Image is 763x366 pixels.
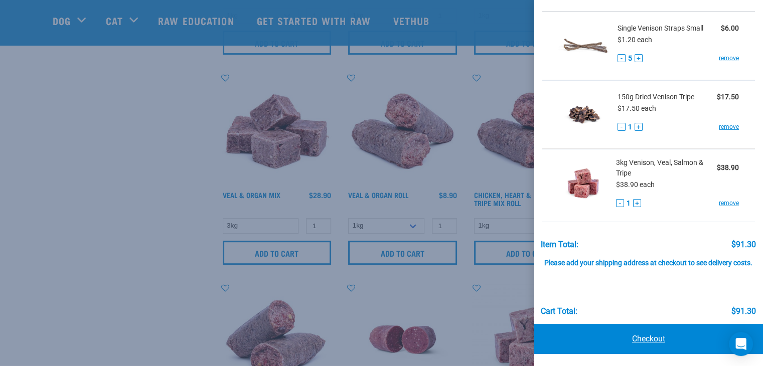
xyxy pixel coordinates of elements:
div: $91.30 [731,240,756,249]
a: remove [719,199,739,208]
span: 5 [628,53,632,64]
a: remove [719,54,739,63]
img: Dried Venison Tripe [558,89,610,140]
a: Checkout [534,324,763,354]
a: remove [719,122,739,131]
img: Venison Straps Small [558,20,610,72]
button: - [616,199,624,207]
button: + [635,54,643,62]
strong: $6.00 [721,24,739,32]
div: Item Total: [541,240,578,249]
button: - [618,54,626,62]
span: $17.50 each [618,104,656,112]
span: $1.20 each [618,36,652,44]
button: + [633,199,641,207]
span: 150g Dried Venison Tripe [618,92,694,102]
img: Venison, Veal, Salmon & Tripe [558,157,608,209]
strong: $38.90 [717,163,739,171]
div: $91.30 [731,307,756,316]
div: Cart total: [541,307,577,316]
span: 1 [627,198,631,209]
span: 1 [628,122,632,132]
button: + [635,123,643,131]
span: 3kg Venison, Veal, Salmon & Tripe [616,157,717,178]
strong: $17.50 [717,93,739,101]
button: - [618,123,626,131]
span: Single Venison Straps Small [618,23,703,34]
span: $38.90 each [616,180,655,189]
div: Please add your shipping address at checkout to see delivery costs. [541,249,756,267]
div: Open Intercom Messenger [729,332,753,356]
